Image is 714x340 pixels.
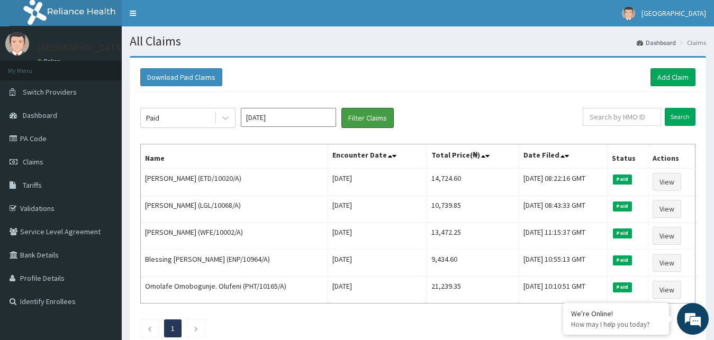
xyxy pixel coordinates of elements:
[571,309,661,318] div: We're Online!
[23,111,57,120] span: Dashboard
[677,38,706,47] li: Claims
[37,58,62,65] a: Online
[61,103,146,209] span: We're online!
[5,32,29,56] img: User Image
[427,277,519,304] td: 21,239.35
[23,180,42,190] span: Tariffs
[648,144,695,169] th: Actions
[328,196,427,223] td: [DATE]
[519,250,607,277] td: [DATE] 10:55:13 GMT
[519,144,607,169] th: Date Filed
[37,43,124,52] p: [GEOGRAPHIC_DATA]
[427,144,519,169] th: Total Price(₦)
[653,254,681,272] a: View
[130,34,706,48] h1: All Claims
[141,250,328,277] td: Blessing [PERSON_NAME] (ENP/10964/A)
[328,223,427,250] td: [DATE]
[519,223,607,250] td: [DATE] 11:15:37 GMT
[141,223,328,250] td: [PERSON_NAME] (WFE/10002/A)
[622,7,635,20] img: User Image
[641,8,706,18] span: [GEOGRAPHIC_DATA]
[613,228,632,238] span: Paid
[519,277,607,304] td: [DATE] 10:10:51 GMT
[23,87,77,97] span: Switch Providers
[55,59,178,73] div: Chat with us now
[141,196,328,223] td: [PERSON_NAME] (LGL/10068/A)
[23,157,43,167] span: Claims
[613,282,632,292] span: Paid
[174,5,199,31] div: Minimize live chat window
[665,108,695,126] input: Search
[194,324,198,333] a: Next page
[328,250,427,277] td: [DATE]
[519,196,607,223] td: [DATE] 08:43:33 GMT
[171,324,175,333] a: Page 1 is your current page
[140,68,222,86] button: Download Paid Claims
[583,108,661,126] input: Search by HMO ID
[427,168,519,196] td: 14,724.60
[613,255,632,265] span: Paid
[146,113,159,123] div: Paid
[427,223,519,250] td: 13,472.25
[5,227,202,264] textarea: Type your message and hit 'Enter'
[141,168,328,196] td: [PERSON_NAME] (ETD/10020/A)
[653,173,681,191] a: View
[653,227,681,245] a: View
[141,277,328,304] td: Omolafe Omobogunje. Olufeni (PHT/10165/A)
[427,196,519,223] td: 10,739.85
[608,144,648,169] th: Status
[328,168,427,196] td: [DATE]
[653,281,681,299] a: View
[147,324,152,333] a: Previous page
[650,68,695,86] a: Add Claim
[613,174,632,184] span: Paid
[141,144,328,169] th: Name
[637,38,676,47] a: Dashboard
[653,200,681,218] a: View
[20,53,43,79] img: d_794563401_company_1708531726252_794563401
[341,108,394,128] button: Filter Claims
[328,277,427,304] td: [DATE]
[571,320,661,329] p: How may I help you today?
[519,168,607,196] td: [DATE] 08:22:16 GMT
[328,144,427,169] th: Encounter Date
[613,201,632,211] span: Paid
[241,108,336,127] input: Select Month and Year
[427,250,519,277] td: 9,434.60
